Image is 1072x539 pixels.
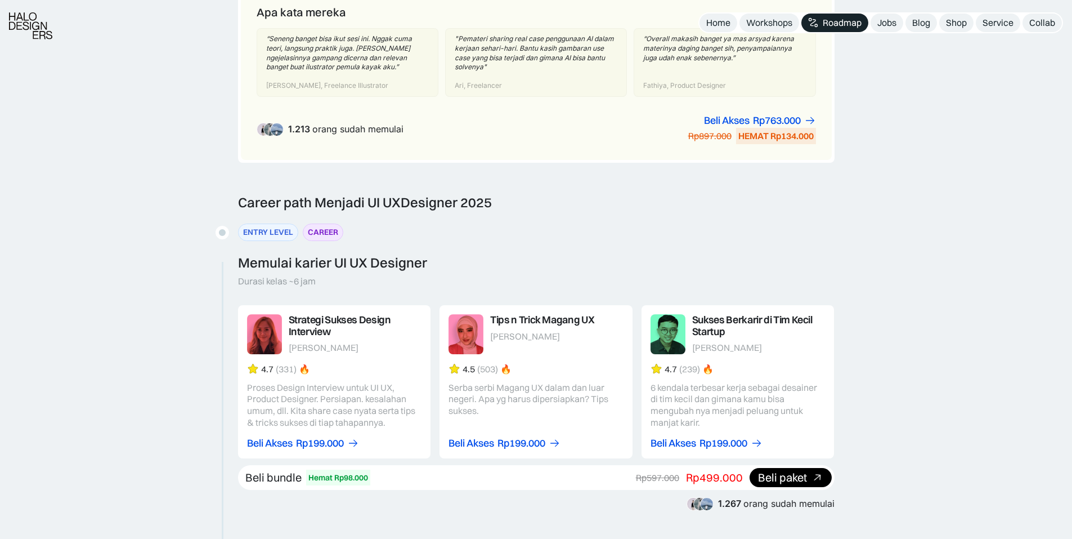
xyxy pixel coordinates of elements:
[877,17,896,29] div: Jobs
[871,14,903,32] a: Jobs
[738,130,814,142] div: HEMAT Rp134.000
[257,6,346,19] div: Apa kata mereka
[238,194,492,211] div: Career path Menjadi UI UX
[247,438,359,449] a: Beli AksesRp199.000
[288,124,403,135] div: orang sudah memulai
[746,17,792,29] div: Workshops
[753,115,801,127] div: Rp763.000
[266,34,429,72] div: “Seneng banget bisa ikut sesi ini. Nggak cuma teori, langsung praktik juga. [PERSON_NAME] ngejela...
[455,81,502,91] div: Ari, Freelancer
[636,472,679,484] div: Rp597.000
[1029,17,1055,29] div: Collab
[245,470,302,485] div: Beli bundle
[686,470,743,485] div: Rp499.000
[288,123,310,135] span: 1.213
[699,438,747,449] div: Rp199.000
[643,34,806,63] div: “Overall makasih banget ya mas arsyad karena materinya daging banget sih, penyampaiannya juga uda...
[455,34,617,72] div: "Pemateri sharing real case penggunaan AI dalam kerjaan sehari-hari. Bantu kasih gambaran use cas...
[308,226,338,238] div: CAREER
[718,498,835,509] div: orang sudah memulai
[739,14,799,32] a: Workshops
[643,81,726,91] div: Fathiya, Product Designer
[939,14,974,32] a: Shop
[905,14,937,32] a: Blog
[976,14,1020,32] a: Service
[704,115,750,127] div: Beli Akses
[238,275,316,287] div: Durasi kelas ~6 jam
[758,472,807,484] div: Beli paket
[296,438,344,449] div: Rp199.000
[651,438,762,449] a: Beli AksesRp199.000
[983,17,1013,29] div: Service
[718,498,741,509] span: 1.267
[823,17,862,29] div: Roadmap
[238,255,427,271] div: Memulai karier UI UX Designer
[247,438,293,449] div: Beli Akses
[448,438,494,449] div: Beli Akses
[912,17,930,29] div: Blog
[688,130,732,142] div: Rp897.000
[497,438,545,449] div: Rp199.000
[448,438,560,449] a: Beli AksesRp199.000
[704,115,816,127] a: Beli AksesRp763.000
[699,14,737,32] a: Home
[801,14,868,32] a: Roadmap
[706,17,730,29] div: Home
[651,438,696,449] div: Beli Akses
[1022,14,1062,32] a: Collab
[243,226,293,238] div: ENTRY LEVEL
[266,81,388,91] div: [PERSON_NAME], Freelance Illustrator
[238,465,835,491] a: Beli bundleHemat Rp98.000Rp597.000Rp499.000Beli paket
[401,194,492,211] span: Designer 2025
[946,17,967,29] div: Shop
[308,472,368,484] div: Hemat Rp98.000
